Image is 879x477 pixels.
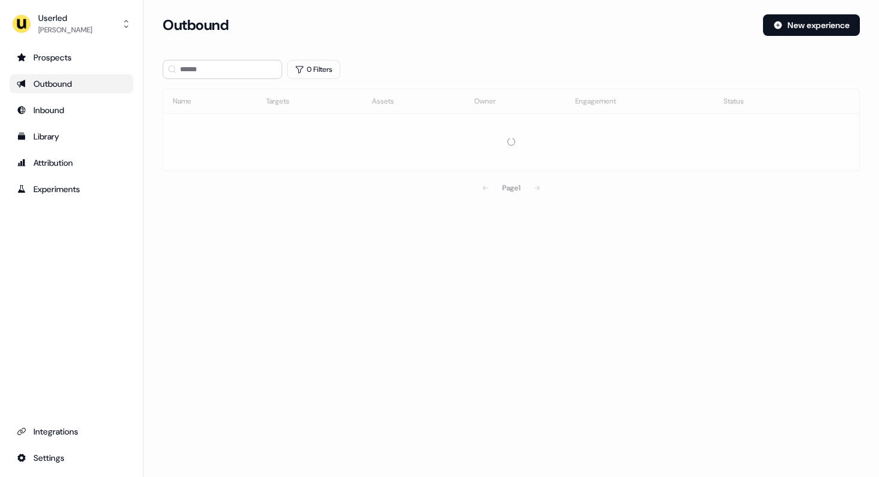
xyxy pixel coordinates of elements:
[10,101,133,120] a: Go to Inbound
[17,452,126,464] div: Settings
[17,130,126,142] div: Library
[17,51,126,63] div: Prospects
[10,153,133,172] a: Go to attribution
[287,60,340,79] button: 0 Filters
[163,16,228,34] h3: Outbound
[10,74,133,93] a: Go to outbound experience
[17,183,126,195] div: Experiments
[17,104,126,116] div: Inbound
[10,48,133,67] a: Go to prospects
[10,127,133,146] a: Go to templates
[38,12,92,24] div: Userled
[763,14,860,36] button: New experience
[17,157,126,169] div: Attribution
[17,426,126,437] div: Integrations
[10,10,133,38] button: Userled[PERSON_NAME]
[10,180,133,199] a: Go to experiments
[38,24,92,36] div: [PERSON_NAME]
[10,448,133,467] a: Go to integrations
[17,78,126,90] div: Outbound
[10,422,133,441] a: Go to integrations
